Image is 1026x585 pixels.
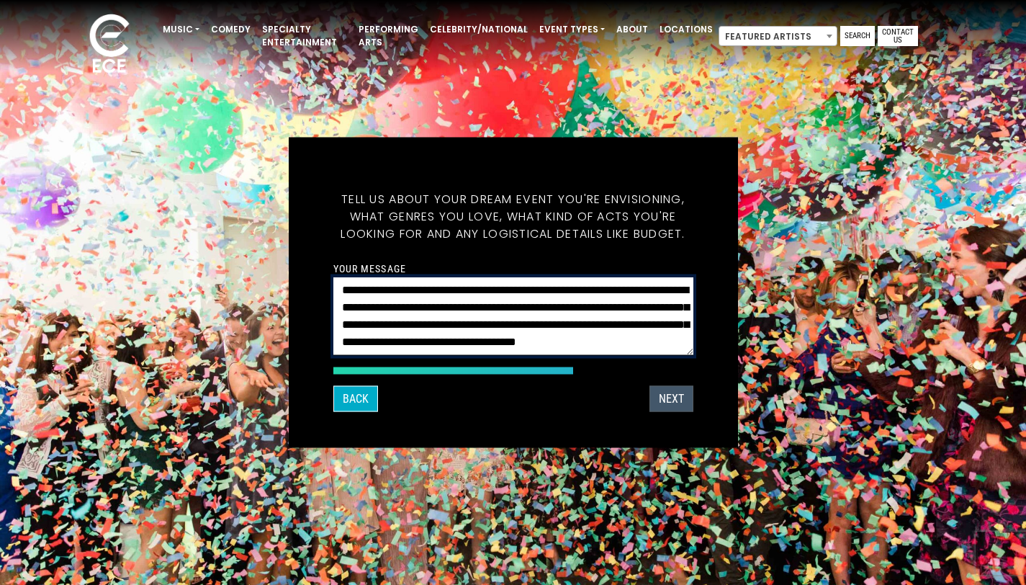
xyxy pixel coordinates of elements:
[353,17,424,55] a: Performing Arts
[649,386,693,412] button: Next
[424,17,534,42] a: Celebrity/National
[157,17,205,42] a: Music
[611,17,654,42] a: About
[333,262,406,275] label: Your message
[256,17,353,55] a: Specialty Entertainment
[205,17,256,42] a: Comedy
[719,27,837,47] span: Featured Artists
[534,17,611,42] a: Event Types
[840,26,875,46] a: Search
[333,174,693,260] h5: Tell us about your dream event you're envisioning, what genres you love, what kind of acts you're...
[719,26,837,46] span: Featured Artists
[878,26,918,46] a: Contact Us
[333,386,378,412] button: Back
[654,17,719,42] a: Locations
[73,10,145,80] img: ece_new_logo_whitev2-1.png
